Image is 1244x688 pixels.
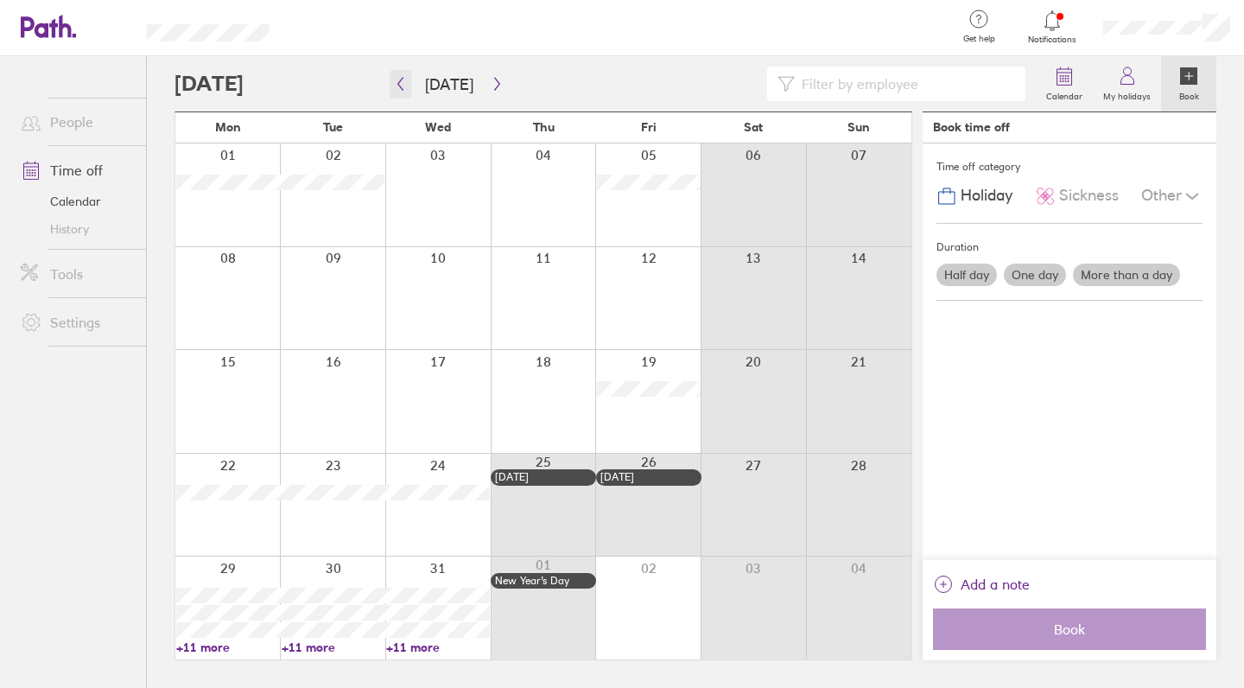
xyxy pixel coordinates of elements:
[425,120,451,134] span: Wed
[936,154,1203,180] div: Time off category
[7,257,146,291] a: Tools
[936,264,997,286] label: Half day
[7,305,146,340] a: Settings
[945,621,1194,637] span: Book
[744,120,763,134] span: Sat
[1093,56,1161,111] a: My holidays
[215,120,241,134] span: Mon
[411,70,487,99] button: [DATE]
[1093,86,1161,102] label: My holidays
[176,640,280,655] a: +11 more
[7,215,146,243] a: History
[641,120,657,134] span: Fri
[386,640,490,655] a: +11 more
[495,575,592,587] div: New Year’s Day
[951,34,1007,44] span: Get help
[933,120,1010,134] div: Book time off
[533,120,555,134] span: Thu
[495,471,592,483] div: [DATE]
[1036,86,1093,102] label: Calendar
[1004,264,1066,286] label: One day
[600,471,697,483] div: [DATE]
[933,608,1206,650] button: Book
[961,187,1012,205] span: Holiday
[1161,56,1216,111] a: Book
[1025,35,1081,45] span: Notifications
[936,234,1203,260] div: Duration
[1025,9,1081,45] a: Notifications
[1141,180,1203,213] div: Other
[7,105,146,139] a: People
[7,153,146,188] a: Time off
[1073,264,1180,286] label: More than a day
[847,120,870,134] span: Sun
[795,67,1015,100] input: Filter by employee
[1169,86,1209,102] label: Book
[961,570,1030,598] span: Add a note
[282,640,385,655] a: +11 more
[933,570,1030,598] button: Add a note
[323,120,343,134] span: Tue
[1059,187,1119,205] span: Sickness
[1036,56,1093,111] a: Calendar
[7,188,146,215] a: Calendar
